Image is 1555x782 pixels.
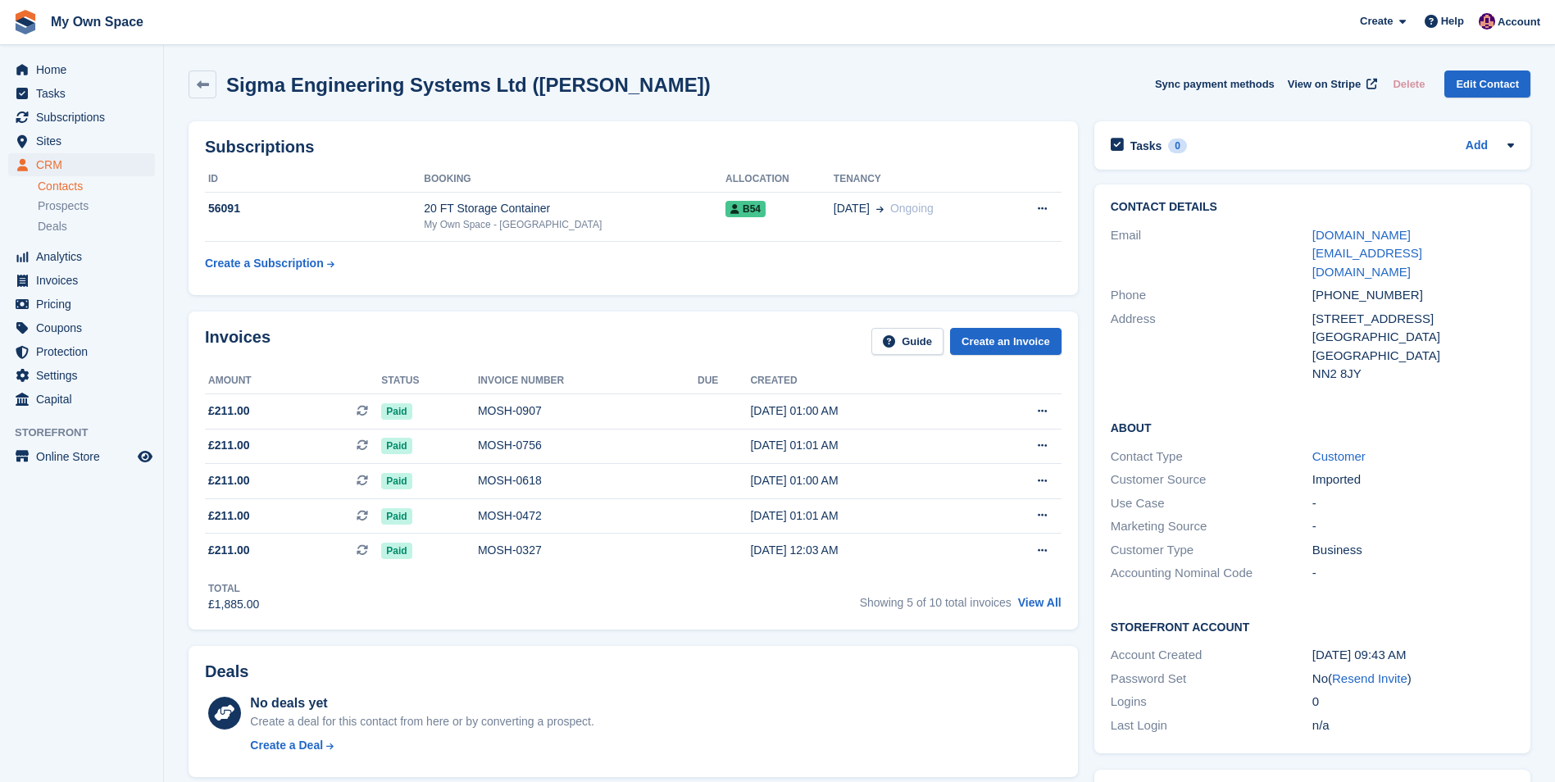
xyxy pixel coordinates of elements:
a: Create a Subscription [205,248,334,279]
div: 56091 [205,200,424,217]
a: My Own Space [44,8,150,35]
a: Preview store [135,447,155,466]
div: NN2 8JY [1312,365,1514,384]
div: Email [1111,226,1312,282]
span: Invoices [36,269,134,292]
div: MOSH-0327 [478,542,698,559]
a: menu [8,106,155,129]
span: Tasks [36,82,134,105]
div: MOSH-0618 [478,472,698,489]
div: Total [208,581,259,596]
div: [DATE] 01:01 AM [750,437,974,454]
a: Deals [38,218,155,235]
a: Guide [871,328,943,355]
span: Paid [381,473,411,489]
span: Sites [36,130,134,152]
div: Account Created [1111,646,1312,665]
div: [DATE] 12:03 AM [750,542,974,559]
a: menu [8,445,155,468]
div: MOSH-0907 [478,402,698,420]
div: Customer Source [1111,471,1312,489]
div: [STREET_ADDRESS] [1312,310,1514,329]
a: View All [1018,596,1062,609]
span: Prospects [38,198,89,214]
h2: About [1111,419,1514,435]
img: Sergio Tartaglia [1479,13,1495,30]
h2: Invoices [205,328,271,355]
th: Due [698,368,750,394]
a: menu [8,245,155,268]
div: - [1312,564,1514,583]
div: 0 [1168,139,1187,153]
span: Analytics [36,245,134,268]
a: Create a Deal [250,737,593,754]
a: Add [1466,137,1488,156]
span: Coupons [36,316,134,339]
div: Use Case [1111,494,1312,513]
span: £211.00 [208,542,250,559]
span: Protection [36,340,134,363]
th: Allocation [725,166,834,193]
th: Amount [205,368,381,394]
span: Account [1498,14,1540,30]
h2: Tasks [1130,139,1162,153]
th: ID [205,166,424,193]
div: [DATE] 01:00 AM [750,472,974,489]
div: - [1312,494,1514,513]
button: Delete [1386,70,1431,98]
button: Sync payment methods [1155,70,1275,98]
div: Last Login [1111,716,1312,735]
div: [DATE] 09:43 AM [1312,646,1514,665]
h2: Deals [205,662,248,681]
span: Paid [381,403,411,420]
span: Paid [381,543,411,559]
th: Tenancy [834,166,1003,193]
div: My Own Space - [GEOGRAPHIC_DATA] [424,217,725,232]
span: £211.00 [208,437,250,454]
h2: Subscriptions [205,138,1062,157]
div: MOSH-0472 [478,507,698,525]
th: Created [750,368,974,394]
div: Phone [1111,286,1312,305]
span: [DATE] [834,200,870,217]
a: menu [8,82,155,105]
a: Create an Invoice [950,328,1062,355]
div: [GEOGRAPHIC_DATA] [1312,328,1514,347]
a: menu [8,316,155,339]
div: Create a Deal [250,737,323,754]
span: £211.00 [208,507,250,525]
div: Password Set [1111,670,1312,689]
th: Status [381,368,478,394]
div: [GEOGRAPHIC_DATA] [1312,347,1514,366]
a: menu [8,269,155,292]
div: No [1312,670,1514,689]
span: ( ) [1328,671,1412,685]
a: View on Stripe [1281,70,1380,98]
a: Prospects [38,198,155,215]
a: menu [8,340,155,363]
div: MOSH-0756 [478,437,698,454]
div: No deals yet [250,693,593,713]
span: £211.00 [208,402,250,420]
span: Storefront [15,425,163,441]
a: Customer [1312,449,1366,463]
div: Imported [1312,471,1514,489]
div: Marketing Source [1111,517,1312,536]
span: £211.00 [208,472,250,489]
a: menu [8,293,155,316]
span: Capital [36,388,134,411]
span: Subscriptions [36,106,134,129]
div: Address [1111,310,1312,384]
span: B54 [725,201,766,217]
div: Accounting Nominal Code [1111,564,1312,583]
span: Pricing [36,293,134,316]
div: Logins [1111,693,1312,712]
a: Contacts [38,179,155,194]
h2: Storefront Account [1111,618,1514,634]
a: menu [8,388,155,411]
span: Home [36,58,134,81]
div: £1,885.00 [208,596,259,613]
a: menu [8,130,155,152]
div: [PHONE_NUMBER] [1312,286,1514,305]
div: Create a deal for this contact from here or by converting a prospect. [250,713,593,730]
